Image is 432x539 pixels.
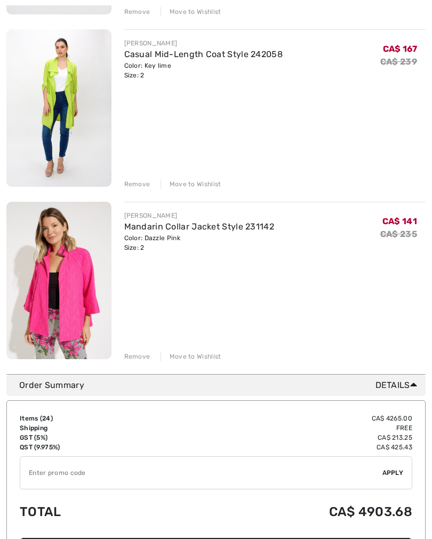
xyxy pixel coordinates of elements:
[383,44,417,54] span: CA$ 167
[124,211,275,220] div: [PERSON_NAME]
[124,179,150,189] div: Remove
[150,433,412,442] td: CA$ 213.25
[150,423,412,433] td: Free
[20,442,150,452] td: QST (9.975%)
[380,57,417,67] s: CA$ 239
[382,468,404,478] span: Apply
[380,229,417,239] s: CA$ 235
[124,352,150,361] div: Remove
[124,221,275,232] a: Mandarin Collar Jacket Style 231142
[19,379,421,392] div: Order Summary
[6,202,111,359] img: Mandarin Collar Jacket Style 231142
[382,216,417,226] span: CA$ 141
[161,7,221,17] div: Move to Wishlist
[6,29,111,187] img: Casual Mid-Length Coat Style 242058
[150,442,412,452] td: CA$ 425.43
[161,352,221,361] div: Move to Wishlist
[20,414,150,423] td: Items ( )
[124,38,283,48] div: [PERSON_NAME]
[150,494,412,530] td: CA$ 4903.68
[20,433,150,442] td: GST (5%)
[150,414,412,423] td: CA$ 4265.00
[124,61,283,80] div: Color: Key lime Size: 2
[124,233,275,252] div: Color: Dazzle Pink Size: 2
[20,457,382,489] input: Promo code
[161,179,221,189] div: Move to Wishlist
[375,379,421,392] span: Details
[124,49,283,59] a: Casual Mid-Length Coat Style 242058
[20,494,150,530] td: Total
[124,7,150,17] div: Remove
[42,415,51,422] span: 24
[20,423,150,433] td: Shipping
